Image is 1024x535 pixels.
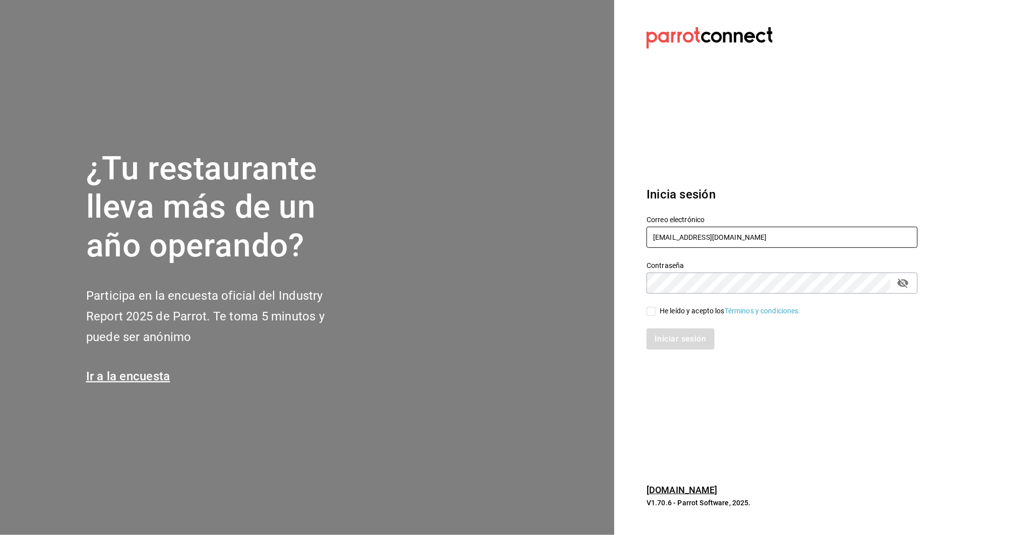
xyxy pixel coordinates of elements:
[725,307,801,315] a: Términos y condiciones.
[647,185,918,204] h3: Inicia sesión
[86,286,358,347] h2: Participa en la encuesta oficial del Industry Report 2025 de Parrot. Te toma 5 minutos y puede se...
[647,498,918,508] p: V1.70.6 - Parrot Software, 2025.
[647,485,718,495] a: [DOMAIN_NAME]
[86,369,170,383] a: Ir a la encuesta
[86,150,358,265] h1: ¿Tu restaurante lleva más de un año operando?
[660,306,801,316] div: He leído y acepto los
[647,216,918,223] label: Correo electrónico
[647,262,918,269] label: Contraseña
[894,275,912,292] button: passwordField
[647,227,918,248] input: Ingresa tu correo electrónico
